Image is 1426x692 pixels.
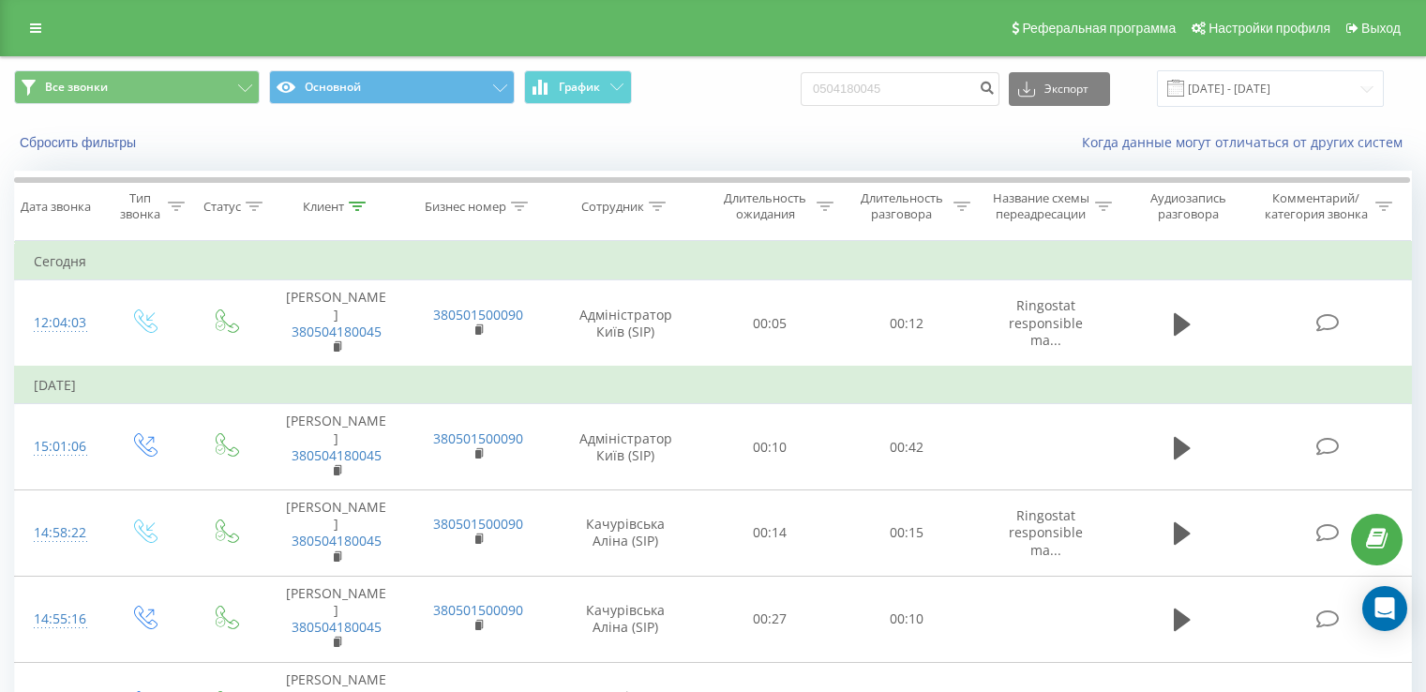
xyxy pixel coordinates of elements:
[14,134,145,151] button: Сбросить фильтры
[433,429,523,447] a: 380501500090
[15,243,1412,280] td: Сегодня
[433,515,523,533] a: 380501500090
[21,199,91,215] div: Дата звонка
[34,429,83,465] div: 15:01:06
[433,601,523,619] a: 380501500090
[1361,21,1401,36] span: Выход
[34,601,83,638] div: 14:55:16
[292,532,382,549] a: 380504180045
[34,305,83,341] div: 12:04:03
[1009,296,1083,348] span: Ringostat responsible ma...
[549,404,702,490] td: Адміністратор Київ (SIP)
[203,199,241,215] div: Статус
[702,404,838,490] td: 00:10
[269,70,515,104] button: Основной
[1022,21,1176,36] span: Реферальная программа
[1261,190,1371,222] div: Комментарий/категория звонка
[292,323,382,340] a: 380504180045
[838,490,974,577] td: 00:15
[702,576,838,662] td: 00:27
[265,490,407,577] td: [PERSON_NAME]
[45,80,108,95] span: Все звонки
[524,70,632,104] button: График
[14,70,260,104] button: Все звонки
[838,404,974,490] td: 00:42
[425,199,506,215] div: Бизнес номер
[581,199,644,215] div: Сотрудник
[855,190,949,222] div: Длительность разговора
[34,515,83,551] div: 14:58:22
[1009,506,1083,558] span: Ringostat responsible ma...
[992,190,1090,222] div: Название схемы переадресации
[549,576,702,662] td: Качурівська Аліна (SIP)
[118,190,162,222] div: Тип звонка
[702,280,838,367] td: 00:05
[1208,21,1330,36] span: Настройки профиля
[265,280,407,367] td: [PERSON_NAME]
[719,190,813,222] div: Длительность ожидания
[1362,586,1407,631] div: Open Intercom Messenger
[801,72,999,106] input: Поиск по номеру
[549,490,702,577] td: Качурівська Аліна (SIP)
[1082,133,1412,151] a: Когда данные могут отличаться от других систем
[1009,72,1110,106] button: Экспорт
[303,199,344,215] div: Клиент
[1133,190,1243,222] div: Аудиозапись разговора
[838,280,974,367] td: 00:12
[265,404,407,490] td: [PERSON_NAME]
[559,81,600,94] span: График
[292,446,382,464] a: 380504180045
[292,618,382,636] a: 380504180045
[838,576,974,662] td: 00:10
[265,576,407,662] td: [PERSON_NAME]
[15,367,1412,404] td: [DATE]
[702,490,838,577] td: 00:14
[549,280,702,367] td: Адміністратор Київ (SIP)
[433,306,523,323] a: 380501500090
